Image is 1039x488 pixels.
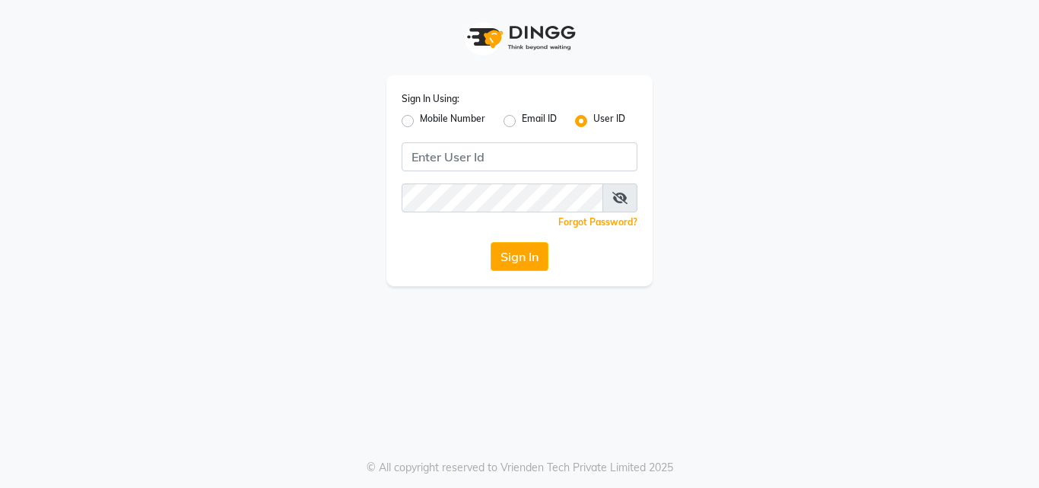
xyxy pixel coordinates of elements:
[593,112,625,130] label: User ID
[522,112,557,130] label: Email ID
[420,112,485,130] label: Mobile Number
[402,183,603,212] input: Username
[459,15,580,60] img: logo1.svg
[558,216,637,228] a: Forgot Password?
[491,242,548,271] button: Sign In
[402,92,459,106] label: Sign In Using:
[402,142,637,171] input: Username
